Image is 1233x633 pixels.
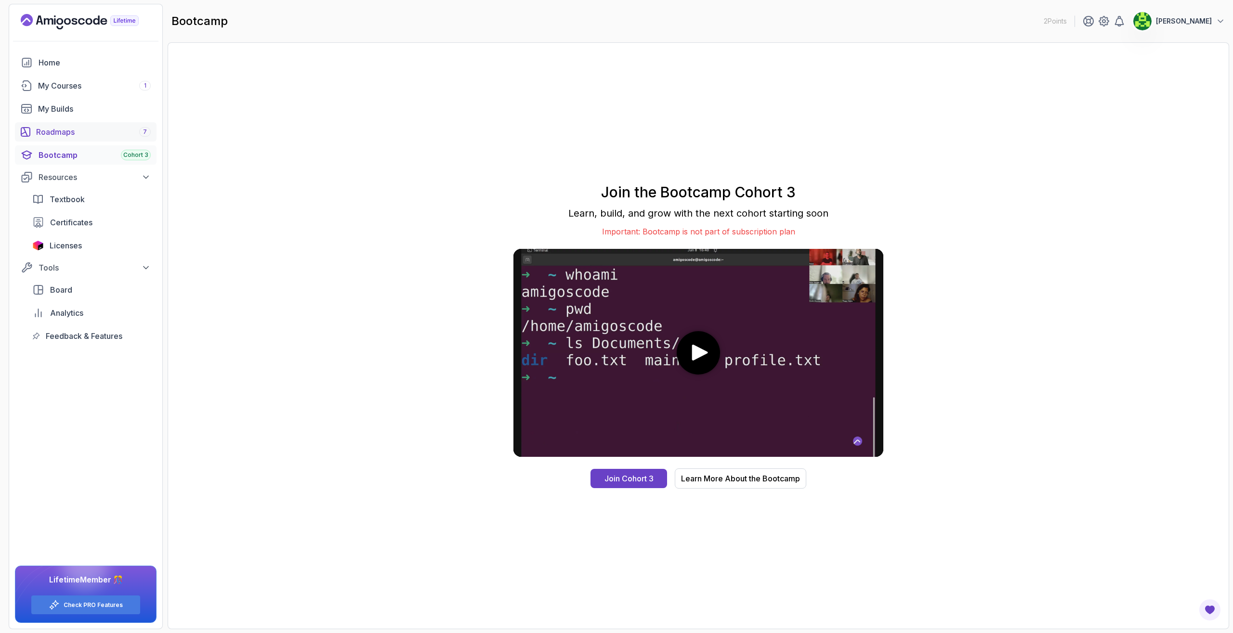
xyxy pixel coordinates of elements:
a: board [26,280,157,299]
button: Resources [15,168,157,186]
div: Join Cohort 3 [604,473,654,484]
button: user profile image[PERSON_NAME] [1133,12,1225,31]
a: builds [15,99,157,118]
p: Important: Bootcamp is not part of subscription plan [513,226,883,237]
a: feedback [26,326,157,346]
button: Check PRO Features [31,595,141,615]
p: 2 Points [1044,16,1067,26]
a: bootcamp [15,145,157,165]
span: Board [50,284,72,296]
span: 7 [143,128,147,136]
button: Join Cohort 3 [590,469,667,488]
a: analytics [26,303,157,323]
div: Tools [39,262,151,273]
img: jetbrains icon [32,241,44,250]
a: licenses [26,236,157,255]
a: Check PRO Features [64,601,123,609]
h1: Join the Bootcamp Cohort 3 [513,183,883,201]
p: Learn, build, and grow with the next cohort starting soon [513,207,883,220]
span: Textbook [50,194,85,205]
div: Learn More About the Bootcamp [681,473,800,484]
a: home [15,53,157,72]
span: Feedback & Features [46,330,122,342]
div: My Courses [38,80,151,91]
div: My Builds [38,103,151,115]
a: certificates [26,213,157,232]
button: Learn More About the Bootcamp [675,468,806,489]
span: Licenses [50,240,82,251]
span: Analytics [50,307,83,319]
span: 1 [144,82,146,90]
div: Bootcamp [39,149,151,161]
a: Landing page [21,14,161,29]
img: user profile image [1133,12,1152,30]
p: [PERSON_NAME] [1156,16,1212,26]
div: Home [39,57,151,68]
span: Certificates [50,217,92,228]
div: Roadmaps [36,126,151,138]
a: textbook [26,190,157,209]
button: Tools [15,259,157,276]
a: roadmaps [15,122,157,142]
h2: bootcamp [171,13,228,29]
button: Open Feedback Button [1198,598,1221,621]
div: Resources [39,171,151,183]
a: courses [15,76,157,95]
span: Cohort 3 [123,151,148,159]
